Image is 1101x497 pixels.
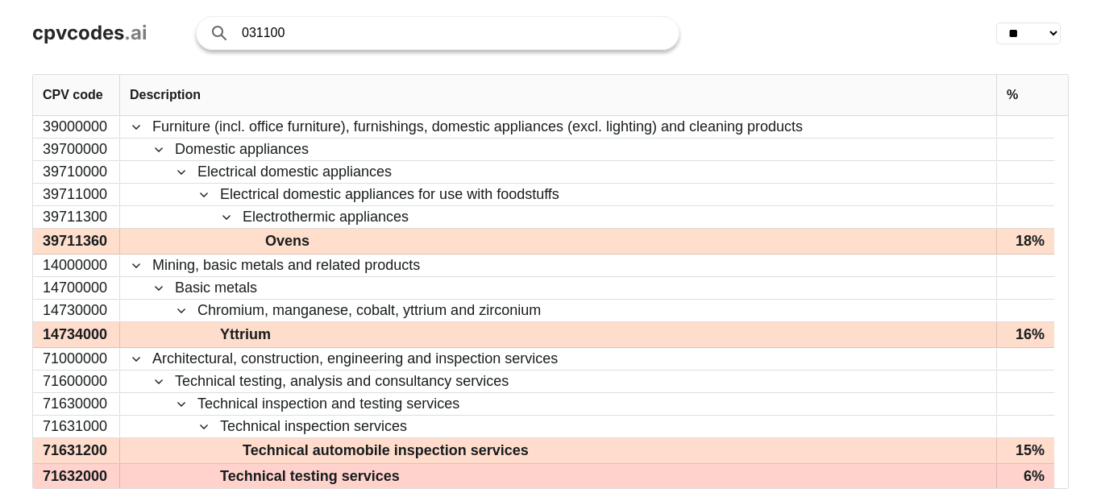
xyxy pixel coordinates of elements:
[124,21,147,44] span: .ai
[43,88,103,102] span: CPV code
[220,416,407,437] span: Technical inspection services
[152,255,420,275] span: Mining, basic metals and related products
[197,394,459,414] span: Technical inspection and testing services
[220,465,400,488] span: Technical testing services
[33,161,120,183] div: 39710000
[33,229,120,254] div: 39711360
[996,438,1054,463] div: 15%
[152,349,558,369] span: Architectural, construction, engineering and inspection services
[33,206,120,228] div: 39711300
[32,22,147,45] a: cpvcodes.ai
[996,229,1054,254] div: 18%
[220,323,271,346] span: Yttrium
[33,277,120,299] div: 14700000
[33,139,120,160] div: 39700000
[33,255,120,276] div: 14000000
[33,184,120,205] div: 39711000
[33,393,120,415] div: 71630000
[33,116,120,138] div: 39000000
[130,88,201,102] span: Description
[33,371,120,392] div: 71600000
[33,300,120,321] div: 14730000
[33,322,120,347] div: 14734000
[1007,88,1018,102] span: %
[996,464,1054,489] div: 6%
[242,17,663,49] input: Search products or services...
[243,207,409,227] span: Electrothermic appliances
[175,278,257,298] span: Basic metals
[220,184,559,205] span: Electrical domestic appliances for use with foodstuffs
[243,439,529,462] span: Technical automobile inspection services
[197,162,392,182] span: Electrical domestic appliances
[152,117,803,137] span: Furniture (incl. office furniture), furnishings, domestic appliances (excl. lighting) and cleanin...
[33,416,120,437] div: 71631000
[33,438,120,463] div: 71631200
[265,230,310,253] span: Ovens
[996,322,1054,347] div: 16%
[33,464,120,489] div: 71632000
[175,371,509,391] span: Technical testing, analysis and consultancy services
[197,300,541,321] span: Chromium, manganese, cobalt, yttrium and zirconium
[33,348,120,370] div: 71000000
[175,139,309,159] span: Domestic appliances
[32,21,124,44] span: cpvcodes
